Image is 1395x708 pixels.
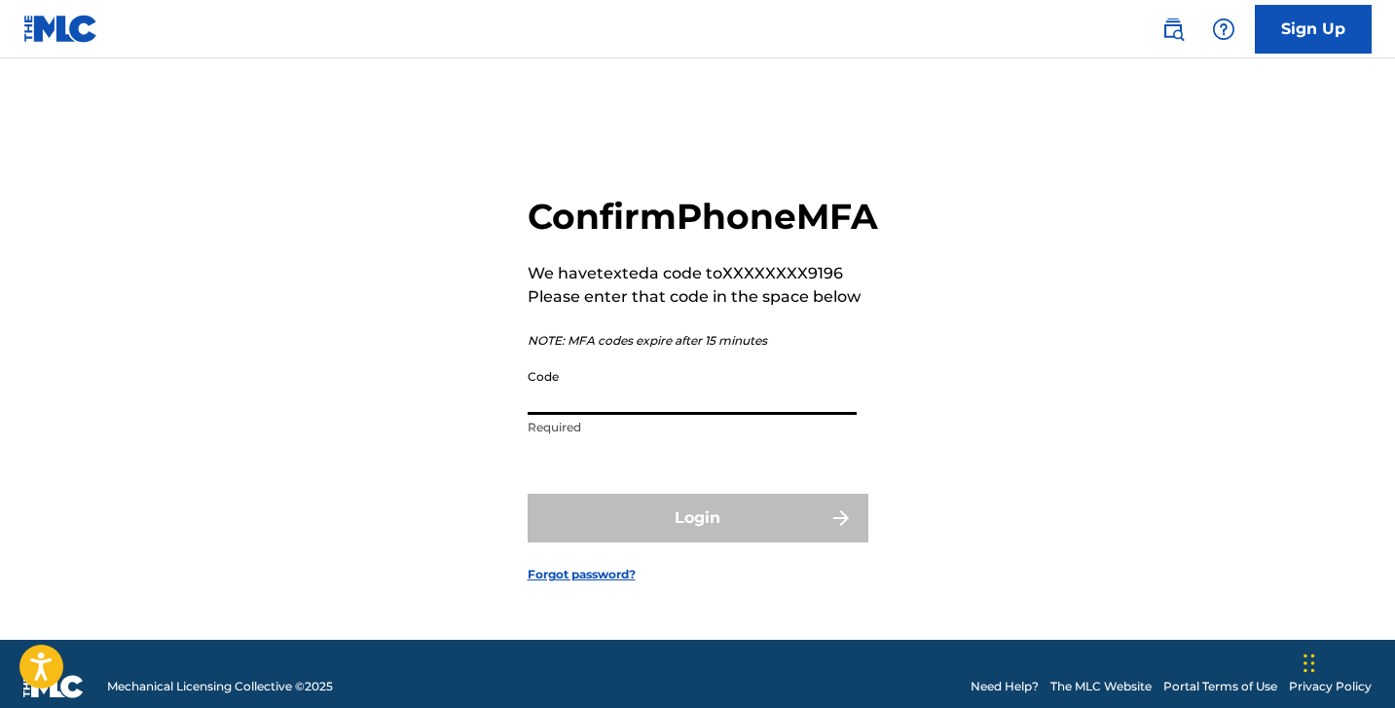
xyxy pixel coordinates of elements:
[1154,10,1193,49] a: Public Search
[107,678,333,695] span: Mechanical Licensing Collective © 2025
[23,15,98,43] img: MLC Logo
[1289,678,1372,695] a: Privacy Policy
[1163,678,1277,695] a: Portal Terms of Use
[528,195,878,239] h2: Confirm Phone MFA
[1298,615,1395,708] iframe: Chat Widget
[971,678,1039,695] a: Need Help?
[1212,18,1235,41] img: help
[23,675,84,698] img: logo
[1255,5,1372,54] a: Sign Up
[1303,634,1315,692] div: Drag
[528,566,636,583] a: Forgot password?
[528,419,857,436] p: Required
[1050,678,1152,695] a: The MLC Website
[528,285,878,309] p: Please enter that code in the space below
[528,262,878,285] p: We have texted a code to XXXXXXXX9196
[1204,10,1243,49] div: Help
[1161,18,1185,41] img: search
[528,332,878,350] p: NOTE: MFA codes expire after 15 minutes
